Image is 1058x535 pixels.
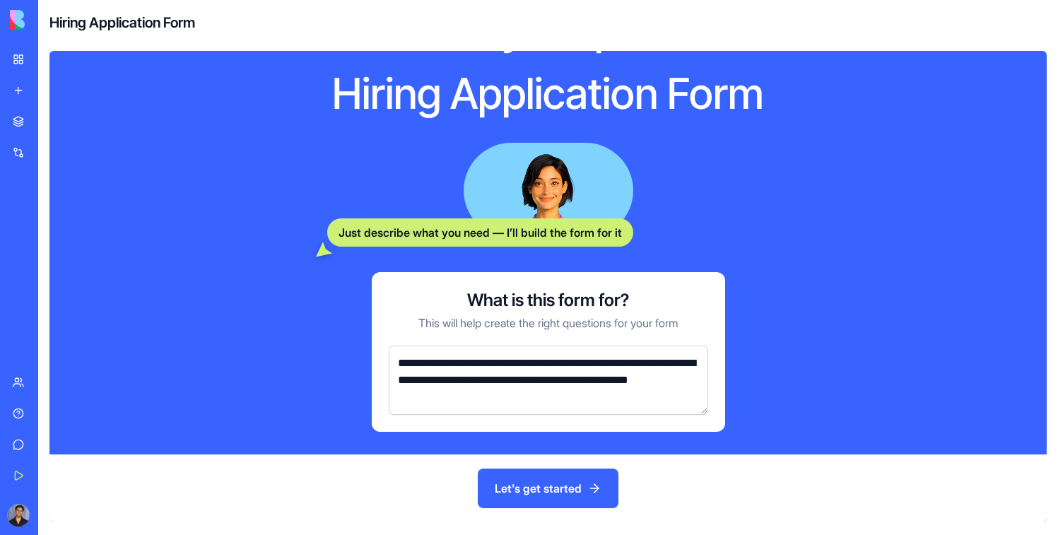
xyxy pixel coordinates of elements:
h1: Hiring Application Form [277,67,820,120]
div: Just describe what you need — I’ll build the form for it [327,218,633,247]
p: This will help create the right questions for your form [418,314,678,331]
img: logo [10,10,98,30]
h4: Hiring Application Form [49,13,195,33]
h3: What is this form for? [467,289,629,312]
img: ACg8ocKkd7UVkVbHblJWoGhFXarMQxtj_wZQ8EPx6keCi8ZRV4oy56bs=s96-c [7,504,30,527]
button: Let's get started [478,469,618,508]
